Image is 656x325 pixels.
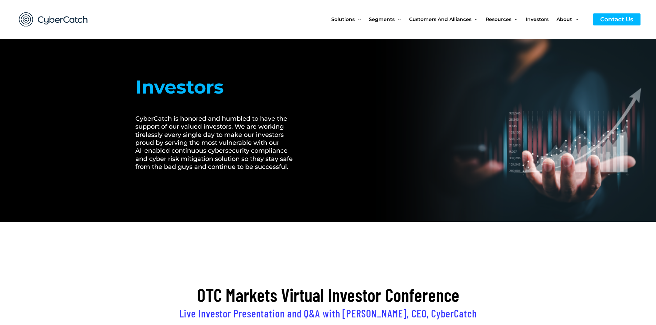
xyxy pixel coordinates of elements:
span: Investors [526,5,549,34]
span: Menu Toggle [511,5,518,34]
span: Menu Toggle [572,5,578,34]
h2: OTC Markets Virtual Investor Conference [135,283,521,307]
span: Segments [369,5,395,34]
h1: Investors [135,73,301,101]
img: CyberCatch [12,5,95,34]
span: About [556,5,572,34]
h2: Live Investor Presentation and Q&A with [PERSON_NAME], CEO, CyberCatch [135,306,521,320]
span: Menu Toggle [395,5,401,34]
a: Contact Us [593,13,641,25]
span: Solutions [331,5,355,34]
a: Investors [526,5,556,34]
nav: Site Navigation: New Main Menu [331,5,586,34]
span: Customers and Alliances [409,5,471,34]
span: Resources [486,5,511,34]
h2: CyberCatch is honored and humbled to have the support of our valued investors. We are working tir... [135,115,301,171]
span: Menu Toggle [355,5,361,34]
span: Menu Toggle [471,5,478,34]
